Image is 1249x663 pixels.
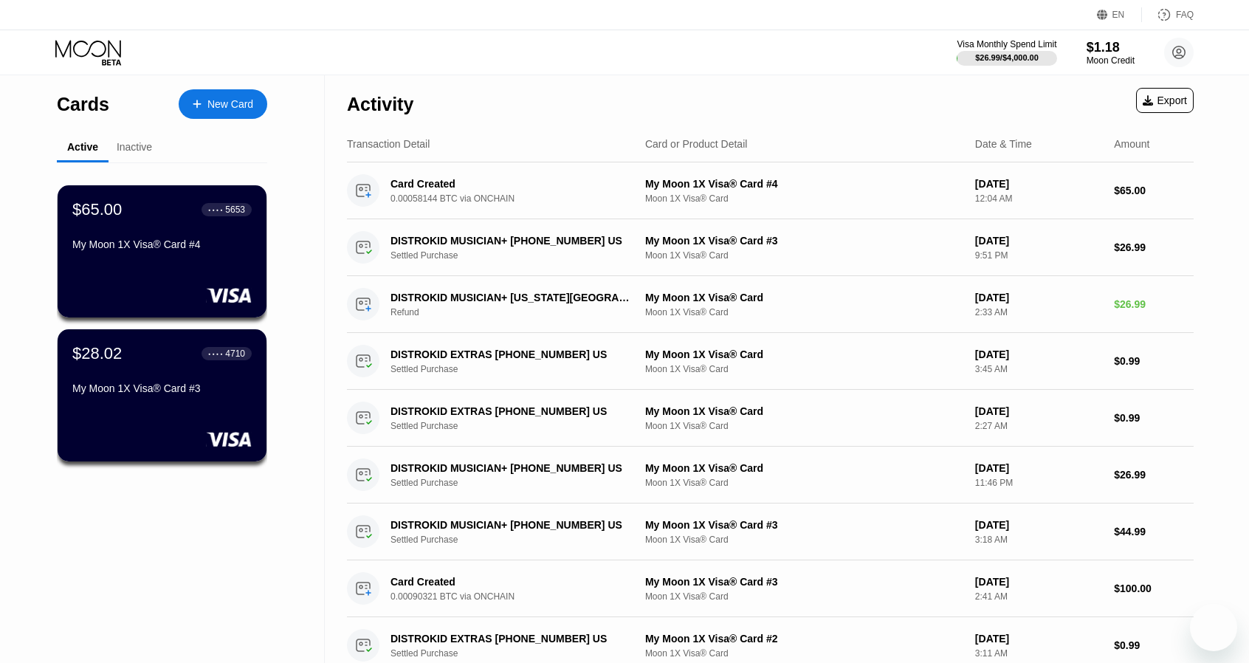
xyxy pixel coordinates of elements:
div: $1.18Moon Credit [1087,40,1135,66]
div: $65.00 [72,200,122,219]
div: DISTROKID MUSICIAN+ [PHONE_NUMBER] US [390,235,630,247]
div: $0.99 [1114,639,1194,651]
div: DISTROKID MUSICIAN+ [US_STATE][GEOGRAPHIC_DATA]RefundMy Moon 1X Visa® CardMoon 1X Visa® Card[DATE... [347,276,1194,333]
div: Settled Purchase [390,535,648,545]
div: Inactive [117,141,152,153]
div: My Moon 1X Visa® Card #3 [645,519,963,531]
div: Moon 1X Visa® Card [645,193,963,204]
div: $1.18 [1087,40,1135,55]
div: Card or Product Detail [645,138,748,150]
div: 0.00058144 BTC via ONCHAIN [390,193,648,204]
div: Settled Purchase [390,250,648,261]
div: My Moon 1X Visa® Card #3 [72,382,252,394]
div: [DATE] [975,576,1102,588]
div: My Moon 1X Visa® Card [645,292,963,303]
div: 2:33 AM [975,307,1102,317]
div: [DATE] [975,292,1102,303]
div: DISTROKID MUSICIAN+ [PHONE_NUMBER] US [390,519,630,531]
div: [DATE] [975,235,1102,247]
div: DISTROKID MUSICIAN+ [PHONE_NUMBER] USSettled PurchaseMy Moon 1X Visa® Card #3Moon 1X Visa® Card[D... [347,219,1194,276]
div: My Moon 1X Visa® Card #3 [645,235,963,247]
div: My Moon 1X Visa® Card [645,405,963,417]
div: Cards [57,94,109,115]
div: DISTROKID MUSICIAN+ [PHONE_NUMBER] US [390,462,630,474]
div: $28.02● ● ● ●4710My Moon 1X Visa® Card #3 [58,329,266,461]
div: Card Created [390,576,630,588]
div: Moon 1X Visa® Card [645,648,963,659]
div: My Moon 1X Visa® Card #2 [645,633,963,645]
div: 4710 [225,348,245,359]
div: [DATE] [975,633,1102,645]
div: Settled Purchase [390,478,648,488]
div: FAQ [1176,10,1194,20]
div: $65.00 [1114,185,1194,196]
div: [DATE] [975,348,1102,360]
div: Moon Credit [1087,55,1135,66]
div: ● ● ● ● [208,207,223,212]
div: 3:45 AM [975,364,1102,374]
div: $26.99 [1114,469,1194,481]
div: 9:51 PM [975,250,1102,261]
div: $0.99 [1114,355,1194,367]
div: Moon 1X Visa® Card [645,591,963,602]
div: 3:18 AM [975,535,1102,545]
div: Card Created0.00090321 BTC via ONCHAINMy Moon 1X Visa® Card #3Moon 1X Visa® Card[DATE]2:41 AM$100.00 [347,560,1194,617]
div: Moon 1X Visa® Card [645,535,963,545]
div: New Card [207,98,253,111]
div: 11:46 PM [975,478,1102,488]
div: Date & Time [975,138,1032,150]
div: Active [67,141,98,153]
div: DISTROKID EXTRAS [PHONE_NUMBER] US [390,348,630,360]
div: Visa Monthly Spend Limit [957,39,1056,49]
div: $26.99 [1114,298,1194,310]
div: ● ● ● ● [208,351,223,356]
div: Settled Purchase [390,648,648,659]
div: EN [1097,7,1142,22]
div: DISTROKID EXTRAS [PHONE_NUMBER] USSettled PurchaseMy Moon 1X Visa® CardMoon 1X Visa® Card[DATE]2:... [347,390,1194,447]
div: My Moon 1X Visa® Card #4 [72,238,252,250]
div: $26.99 [1114,241,1194,253]
div: FAQ [1142,7,1194,22]
div: Moon 1X Visa® Card [645,421,963,431]
div: Moon 1X Visa® Card [645,364,963,374]
div: My Moon 1X Visa® Card [645,462,963,474]
div: [DATE] [975,178,1102,190]
div: My Moon 1X Visa® Card [645,348,963,360]
div: 3:11 AM [975,648,1102,659]
div: My Moon 1X Visa® Card #4 [645,178,963,190]
div: 5653 [225,205,245,215]
div: Export [1143,95,1187,106]
div: New Card [179,89,267,119]
div: DISTROKID EXTRAS [PHONE_NUMBER] US [390,405,630,417]
div: [DATE] [975,405,1102,417]
div: $44.99 [1114,526,1194,537]
div: EN [1112,10,1125,20]
div: 12:04 AM [975,193,1102,204]
div: DISTROKID EXTRAS [PHONE_NUMBER] US [390,633,630,645]
div: Card Created [390,178,630,190]
div: Moon 1X Visa® Card [645,478,963,488]
div: Settled Purchase [390,364,648,374]
div: $65.00● ● ● ●5653My Moon 1X Visa® Card #4 [58,185,266,317]
div: Moon 1X Visa® Card [645,250,963,261]
div: Activity [347,94,413,115]
div: Amount [1114,138,1149,150]
div: 0.00090321 BTC via ONCHAIN [390,591,648,602]
div: Transaction Detail [347,138,430,150]
div: $26.99 / $4,000.00 [975,53,1039,62]
div: DISTROKID MUSICIAN+ [PHONE_NUMBER] USSettled PurchaseMy Moon 1X Visa® Card #3Moon 1X Visa® Card[D... [347,504,1194,560]
div: Export [1136,88,1194,113]
iframe: Button to launch messaging window [1190,604,1237,651]
div: Moon 1X Visa® Card [645,307,963,317]
div: My Moon 1X Visa® Card #3 [645,576,963,588]
div: [DATE] [975,519,1102,531]
div: Settled Purchase [390,421,648,431]
div: $28.02 [72,344,122,363]
div: Refund [390,307,648,317]
div: DISTROKID EXTRAS [PHONE_NUMBER] USSettled PurchaseMy Moon 1X Visa® CardMoon 1X Visa® Card[DATE]3:... [347,333,1194,390]
div: 2:27 AM [975,421,1102,431]
div: [DATE] [975,462,1102,474]
div: Visa Monthly Spend Limit$26.99/$4,000.00 [957,39,1056,66]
